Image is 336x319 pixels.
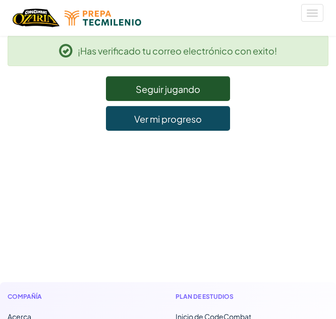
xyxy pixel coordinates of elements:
font: ¡Has verificado tu correo electrónico con exito! [78,45,277,57]
font: Seguir jugando [136,83,200,95]
a: Logotipo de Ozaria de CodeCombat [13,8,60,28]
font: Compañía [8,293,42,300]
img: Logotipo de Tecmilenio [65,11,141,26]
img: Hogar [13,8,60,28]
font: Plan de estudios [176,293,234,300]
a: Ver mi progreso [106,106,230,131]
font: Ver mi progreso [134,114,202,125]
a: Seguir jugando [106,76,230,101]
